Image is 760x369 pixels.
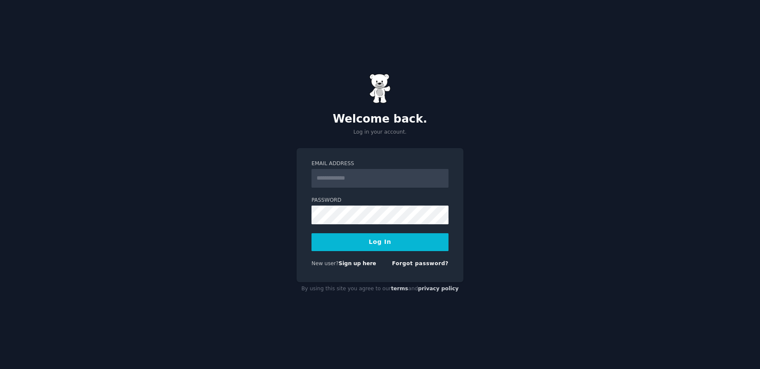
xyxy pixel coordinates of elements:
a: terms [391,286,408,292]
button: Log In [311,233,449,251]
div: By using this site you agree to our and [297,282,463,296]
a: Sign up here [339,260,376,266]
p: Log in your account. [297,129,463,136]
a: Forgot password? [392,260,449,266]
h2: Welcome back. [297,112,463,126]
label: Email Address [311,160,449,168]
a: privacy policy [418,286,459,292]
span: New user? [311,260,339,266]
label: Password [311,197,449,204]
img: Gummy Bear [369,74,391,103]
